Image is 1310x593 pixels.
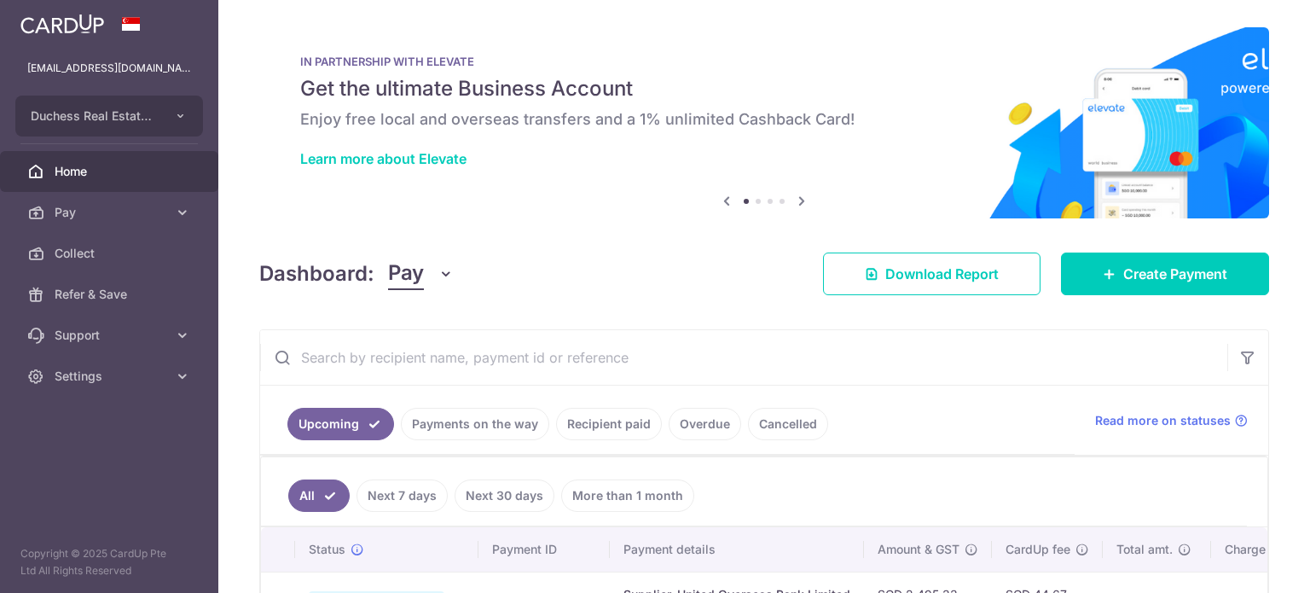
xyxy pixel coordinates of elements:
[478,527,610,572] th: Payment ID
[27,60,191,77] p: [EMAIL_ADDRESS][DOMAIN_NAME]
[20,14,104,34] img: CardUp
[561,480,694,512] a: More than 1 month
[1225,541,1295,558] span: Charge date
[610,527,864,572] th: Payment details
[878,541,959,558] span: Amount & GST
[556,408,662,440] a: Recipient paid
[669,408,741,440] a: Overdue
[1116,541,1173,558] span: Total amt.
[1061,253,1269,295] a: Create Payment
[356,480,448,512] a: Next 7 days
[55,245,167,262] span: Collect
[288,480,350,512] a: All
[885,264,999,284] span: Download Report
[401,408,549,440] a: Payments on the way
[748,408,828,440] a: Cancelled
[260,330,1227,385] input: Search by recipient name, payment id or reference
[1123,264,1227,284] span: Create Payment
[300,75,1228,102] h5: Get the ultimate Business Account
[15,96,203,137] button: Duchess Real Estate Investment Pte Ltd
[1006,541,1070,558] span: CardUp fee
[300,55,1228,68] p: IN PARTNERSHIP WITH ELEVATE
[287,408,394,440] a: Upcoming
[309,541,345,558] span: Status
[1095,412,1248,429] a: Read more on statuses
[55,327,167,344] span: Support
[259,259,374,289] h4: Dashboard:
[455,480,554,512] a: Next 30 days
[55,286,167,303] span: Refer & Save
[55,368,167,385] span: Settings
[823,253,1040,295] a: Download Report
[259,27,1269,218] img: Renovation banner
[300,150,467,167] a: Learn more about Elevate
[55,163,167,180] span: Home
[388,258,424,290] span: Pay
[388,258,454,290] button: Pay
[1095,412,1231,429] span: Read more on statuses
[31,108,157,125] span: Duchess Real Estate Investment Pte Ltd
[55,204,167,221] span: Pay
[300,109,1228,130] h6: Enjoy free local and overseas transfers and a 1% unlimited Cashback Card!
